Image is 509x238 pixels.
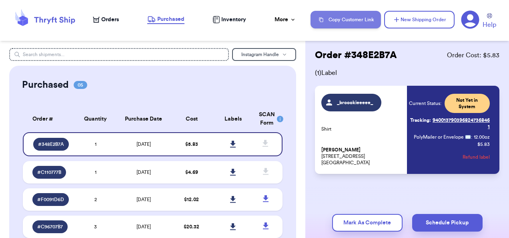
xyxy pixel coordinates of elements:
[410,117,431,123] span: Tracking:
[171,106,212,132] th: Cost
[93,16,119,24] a: Orders
[74,81,87,89] span: 05
[321,126,402,132] p: Shirt
[315,49,397,62] h2: Order # 348E2B7A
[94,197,97,202] span: 2
[471,134,472,140] span: :
[483,20,496,30] span: Help
[412,214,483,232] button: Schedule Pickup
[75,106,116,132] th: Quantity
[185,142,198,147] span: $ 5.83
[212,106,254,132] th: Labels
[136,142,151,147] span: [DATE]
[409,100,441,107] span: Current Status:
[9,48,229,61] input: Search shipments...
[94,224,97,229] span: 3
[37,224,63,230] span: # C96707B7
[477,141,490,147] p: $ 5.83
[449,97,485,110] span: Not Yet in System
[136,224,151,229] span: [DATE]
[483,13,496,30] a: Help
[409,114,490,133] a: Tracking:9400137903968247368461
[23,106,75,132] th: Order #
[321,147,361,153] span: [PERSON_NAME]
[311,11,381,28] button: Copy Customer Link
[184,197,199,202] span: $ 12.02
[136,170,151,175] span: [DATE]
[447,50,499,60] span: Order Cost: $ 5.83
[221,16,246,24] span: Inventory
[116,106,171,132] th: Purchase Date
[95,170,96,175] span: 1
[275,16,296,24] div: More
[136,197,151,202] span: [DATE]
[414,135,471,139] span: PolyMailer or Envelope ✉️
[336,99,374,106] span: _broookieeeee_
[184,224,199,229] span: $ 20.32
[95,142,96,147] span: 1
[259,111,273,127] div: SCAN Form
[384,11,455,28] button: New Shipping Order
[332,214,403,232] button: Mark As Complete
[38,141,64,147] span: # 348E2B7A
[147,15,184,24] a: Purchased
[157,15,184,23] span: Purchased
[315,68,499,78] span: ( 1 ) Label
[474,134,490,140] span: 12.00 oz
[37,196,64,203] span: # F0091D6D
[37,169,61,175] span: # C110777B
[232,48,296,61] button: Instagram Handle
[321,147,402,166] p: [STREET_ADDRESS] [GEOGRAPHIC_DATA]
[463,148,490,166] button: Refund label
[241,52,279,57] span: Instagram Handle
[212,16,246,24] a: Inventory
[185,170,198,175] span: $ 4.69
[22,79,69,91] h2: Purchased
[101,16,119,24] span: Orders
